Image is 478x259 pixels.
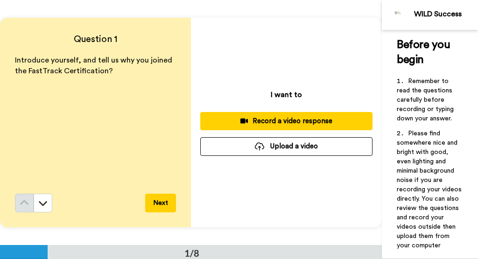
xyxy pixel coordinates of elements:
p: I want to [271,89,302,100]
div: Record a video response [208,116,365,126]
button: Next [145,194,176,212]
div: WILD Success [414,10,478,19]
button: Upload a video [200,137,373,155]
span: Introduce yourself, and tell us why you joined the FastTrack Certification? [15,56,174,75]
span: Before you begin [397,39,453,65]
span: Remember to read the questions carefully before recording or typing down your answer. [397,78,456,122]
span: Please find somewhere nice and bright with good, even lighting and minimal background noise if yo... [397,130,464,249]
h4: Question 1 [15,33,176,46]
img: Profile Image [387,4,409,26]
button: Record a video response [200,112,373,130]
